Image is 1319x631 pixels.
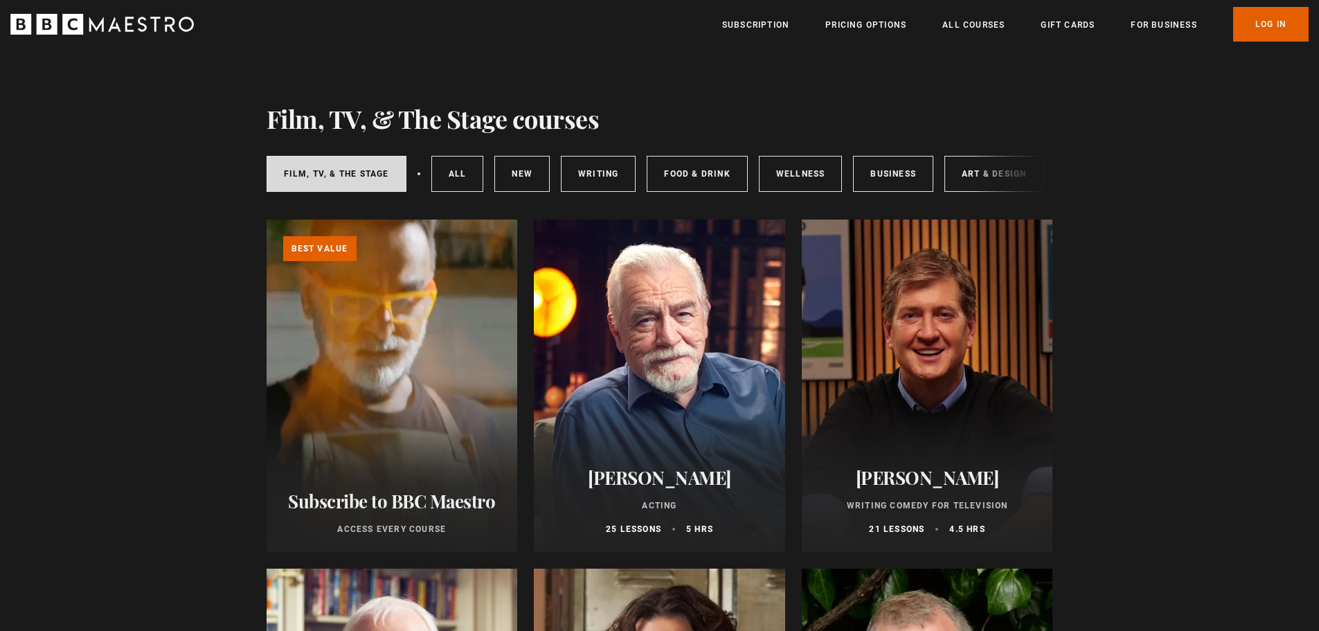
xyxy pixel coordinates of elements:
[944,156,1043,192] a: Art & Design
[1233,7,1309,42] a: Log In
[869,523,924,535] p: 21 lessons
[10,14,194,35] svg: BBC Maestro
[431,156,484,192] a: All
[550,499,769,512] p: Acting
[1041,18,1095,32] a: Gift Cards
[949,523,985,535] p: 4.5 hrs
[722,7,1309,42] nav: Primary
[1131,18,1196,32] a: For business
[825,18,906,32] a: Pricing Options
[759,156,843,192] a: Wellness
[647,156,747,192] a: Food & Drink
[267,104,600,133] h1: Film, TV, & The Stage courses
[283,236,357,261] p: Best value
[722,18,789,32] a: Subscription
[818,467,1037,488] h2: [PERSON_NAME]
[818,499,1037,512] p: Writing Comedy for Television
[942,18,1005,32] a: All Courses
[686,523,713,535] p: 5 hrs
[561,156,636,192] a: Writing
[534,220,785,552] a: [PERSON_NAME] Acting 25 lessons 5 hrs
[267,156,406,192] a: Film, TV, & The Stage
[550,467,769,488] h2: [PERSON_NAME]
[802,220,1053,552] a: [PERSON_NAME] Writing Comedy for Television 21 lessons 4.5 hrs
[606,523,661,535] p: 25 lessons
[494,156,550,192] a: New
[853,156,933,192] a: Business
